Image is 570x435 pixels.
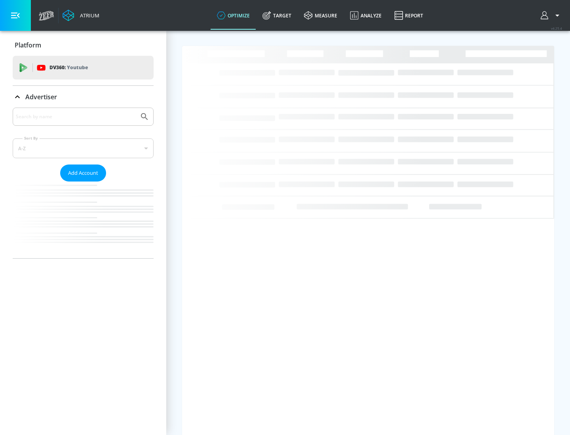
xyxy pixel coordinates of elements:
[15,41,41,49] p: Platform
[13,56,154,79] div: DV360: Youtube
[67,63,88,72] p: Youtube
[388,1,429,30] a: Report
[13,138,154,158] div: A-Z
[77,12,99,19] div: Atrium
[25,93,57,101] p: Advertiser
[60,165,106,182] button: Add Account
[13,182,154,258] nav: list of Advertiser
[256,1,298,30] a: Target
[23,136,40,141] label: Sort By
[63,9,99,21] a: Atrium
[16,112,136,122] input: Search by name
[13,86,154,108] div: Advertiser
[13,108,154,258] div: Advertiser
[49,63,88,72] p: DV360:
[13,34,154,56] div: Platform
[298,1,344,30] a: measure
[211,1,256,30] a: optimize
[344,1,388,30] a: Analyze
[551,26,562,30] span: v 4.25.4
[68,168,98,178] span: Add Account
